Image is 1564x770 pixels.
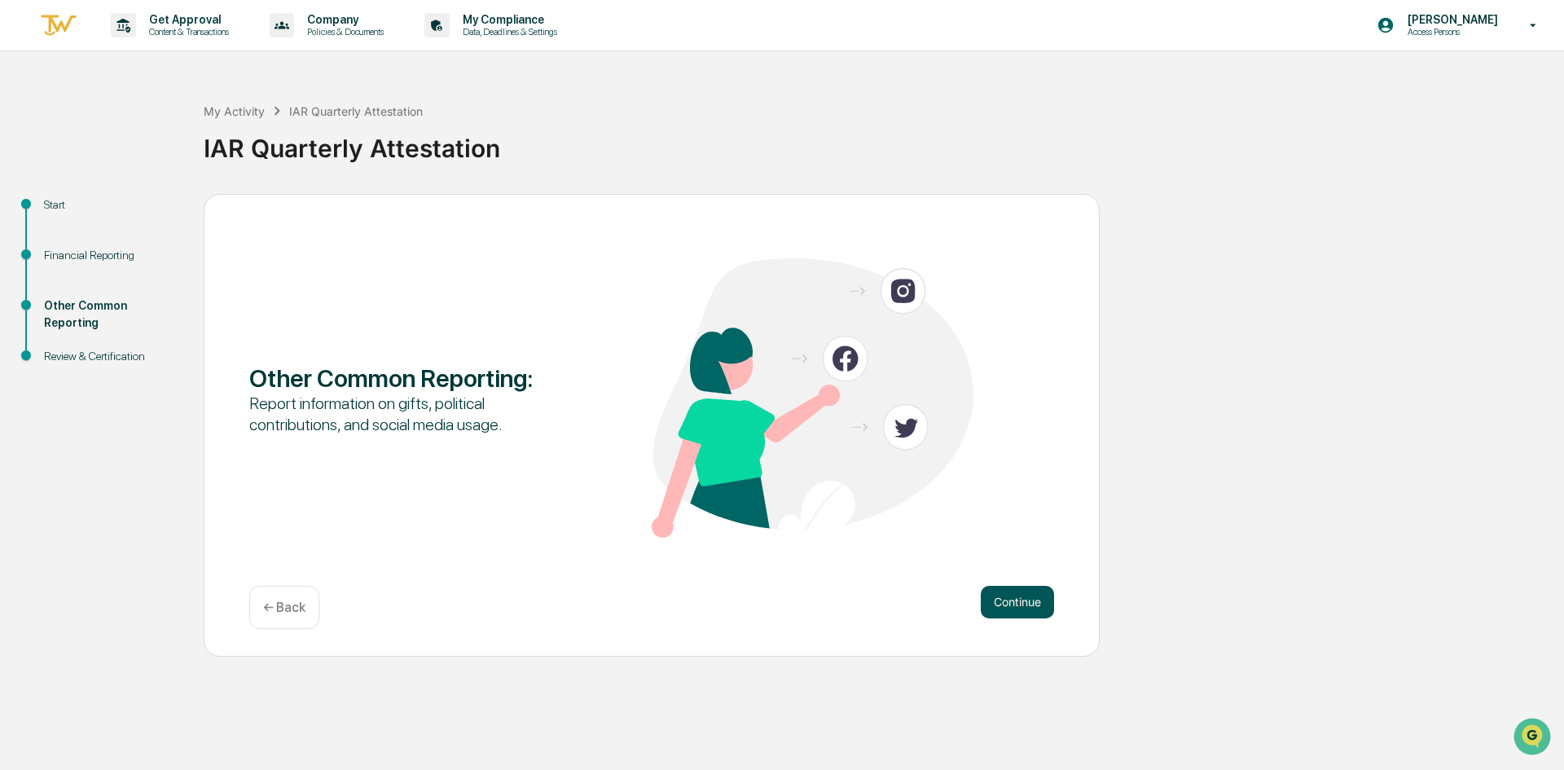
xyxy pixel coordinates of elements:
[115,275,197,288] a: Powered byPylon
[204,104,265,118] div: My Activity
[16,207,29,220] div: 🖐️
[16,34,297,60] p: How can we help?
[44,297,178,332] div: Other Common Reporting
[289,104,423,118] div: IAR Quarterly Attestation
[277,130,297,149] button: Start new chat
[294,26,392,37] p: Policies & Documents
[249,393,571,435] div: Report information on gifts, political contributions, and social media usage.
[136,13,237,26] p: Get Approval
[39,12,78,39] img: logo
[249,363,571,393] div: Other Common Reporting :
[44,247,178,264] div: Financial Reporting
[450,13,565,26] p: My Compliance
[44,348,178,365] div: Review & Certification
[204,121,1556,163] div: IAR Quarterly Attestation
[162,276,197,288] span: Pylon
[1395,13,1506,26] p: [PERSON_NAME]
[16,238,29,251] div: 🔎
[134,205,202,222] span: Attestations
[55,125,267,141] div: Start new chat
[981,586,1054,618] button: Continue
[55,141,206,154] div: We're available if you need us!
[16,125,46,154] img: 1746055101610-c473b297-6a78-478c-a979-82029cc54cd1
[450,26,565,37] p: Data, Deadlines & Settings
[44,196,178,213] div: Start
[136,26,237,37] p: Content & Transactions
[652,258,973,538] img: Other Common Reporting
[112,199,209,228] a: 🗄️Attestations
[10,199,112,228] a: 🖐️Preclearance
[118,207,131,220] div: 🗄️
[33,236,103,253] span: Data Lookup
[263,600,305,615] p: ← Back
[33,205,105,222] span: Preclearance
[294,13,392,26] p: Company
[10,230,109,259] a: 🔎Data Lookup
[1512,716,1556,760] iframe: Open customer support
[1395,26,1506,37] p: Access Persons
